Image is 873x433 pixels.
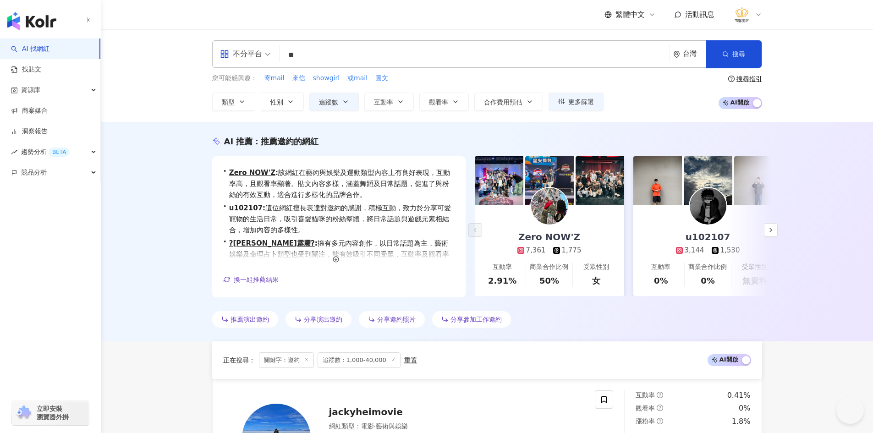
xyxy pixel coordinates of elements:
[636,405,655,412] span: 觀看率
[651,263,670,272] div: 互動率
[11,127,48,136] a: 洞察報告
[261,137,318,146] span: 推薦邀約的網紅
[374,422,376,430] span: ·
[292,73,306,83] button: 來信
[720,246,740,255] div: 1,530
[223,238,455,271] div: •
[7,12,56,30] img: logo
[739,403,750,413] div: 0%
[568,98,594,105] span: 更多篩選
[224,136,319,147] div: AI 推薦 ：
[12,400,89,425] a: chrome extension立即安裝 瀏覽器外掛
[315,239,318,247] span: :
[734,156,783,205] img: post-image
[488,275,516,286] div: 2.91%
[742,275,767,286] div: 無資料
[376,422,408,430] span: 藝術與娛樂
[304,316,342,323] span: 分享演出邀約
[684,156,732,205] img: post-image
[229,204,263,212] a: u102107
[309,93,359,111] button: 追蹤數
[676,230,740,243] div: u102107
[275,169,278,177] span: :
[539,275,559,286] div: 50%
[259,352,314,368] span: 關鍵字：邀約
[404,356,417,364] div: 重置
[329,422,584,431] div: 網紅類型 ：
[11,65,41,74] a: 找貼文
[736,75,762,82] div: 搜尋指引
[419,93,469,111] button: 觀看率
[347,73,368,83] button: 或mail
[313,74,340,83] span: showgirl
[654,275,668,286] div: 0%
[11,44,49,54] a: searchAI 找網紅
[37,405,69,421] span: 立即安裝 瀏覽器外掛
[701,275,715,286] div: 0%
[220,47,262,61] div: 不分平台
[727,390,751,400] div: 0.41%
[690,188,726,225] img: KOL Avatar
[319,99,338,106] span: 追蹤數
[222,99,235,106] span: 類型
[732,417,751,427] div: 1.8%
[636,391,655,399] span: 互動率
[683,50,706,58] div: 台灣
[732,50,745,58] span: 搜尋
[728,76,735,82] span: question-circle
[318,352,401,368] span: 追蹤數：1,000-40,000
[549,93,604,111] button: 更多篩選
[220,49,229,59] span: appstore
[530,263,568,272] div: 商業合作比例
[212,93,255,111] button: 類型
[234,276,279,283] span: 換一組推薦結果
[688,263,727,272] div: 商業合作比例
[484,99,522,106] span: 合作費用預估
[212,74,257,83] span: 您可能感興趣：
[229,169,275,177] a: Zero NOW'Z
[15,406,33,420] img: chrome extension
[583,263,609,272] div: 受眾性別
[657,405,663,411] span: question-circle
[685,246,704,255] div: 3,144
[223,273,279,286] button: 換一組推薦結果
[229,239,315,247] a: ?[PERSON_NAME]霹靂?
[450,316,502,323] span: 分享參加工作邀約
[475,205,624,296] a: Zero NOW'Z7,3611,775互動率2.91%商業合作比例50%受眾性別女
[493,263,512,272] div: 互動率
[657,392,663,398] span: question-circle
[509,230,589,243] div: Zero NOW'Z
[526,246,546,255] div: 7,361
[657,418,663,424] span: question-circle
[525,156,574,205] img: post-image
[313,73,340,83] button: showgirl
[374,99,393,106] span: 互動率
[377,316,416,323] span: 分享邀約照片
[375,73,389,83] button: 圖文
[347,74,368,83] span: 或mail
[21,162,47,183] span: 競品分析
[264,74,285,83] span: 寄mail
[706,40,762,68] button: 搜尋
[223,203,455,236] div: •
[615,10,645,20] span: 繁體中文
[364,93,414,111] button: 互動率
[475,156,523,205] img: post-image
[361,422,374,430] span: 電影
[292,74,305,83] span: 來信
[229,167,455,200] span: 該網紅在藝術與娛樂及運動類型內容上有良好表現，互動率高，且觀看率顯著。貼文內容多樣，涵蓋舞蹈及日常話題，促進了與粉絲的有效互動，適合進行多樣化的品牌合作。
[49,148,70,157] div: BETA
[633,205,783,296] a: u1021073,1441,530互動率0%商業合作比例0%受眾性別無資料
[229,238,455,271] span: 擁有多元內容創作，以日常話題為主，藝術娛樂及命理占卜類型也受到關注，能有效吸引不同受眾，互動率及觀看率表現優異，顯示出良好的影響力與參與感。
[836,396,864,424] iframe: Help Scout Beacon - Open
[264,73,285,83] button: 寄mail
[531,188,568,225] img: KOL Avatar
[636,417,655,425] span: 漲粉率
[562,246,582,255] div: 1,775
[633,156,682,205] img: post-image
[474,93,543,111] button: 合作費用預估
[21,80,40,100] span: 資源庫
[733,6,751,23] img: %E6%B3%95%E5%96%AC%E9%86%AB%E7%BE%8E%E8%A8%BA%E6%89%80_LOGO%20.png
[229,203,455,236] span: 這位網紅擅長表達對邀約的感謝，積極互動，致力於分享可愛寵物的生活日常，吸引喜愛貓咪的粉絲羣體，將日常話題與遊戲元素相結合，增加內容的多樣性。
[11,106,48,115] a: 商案媒合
